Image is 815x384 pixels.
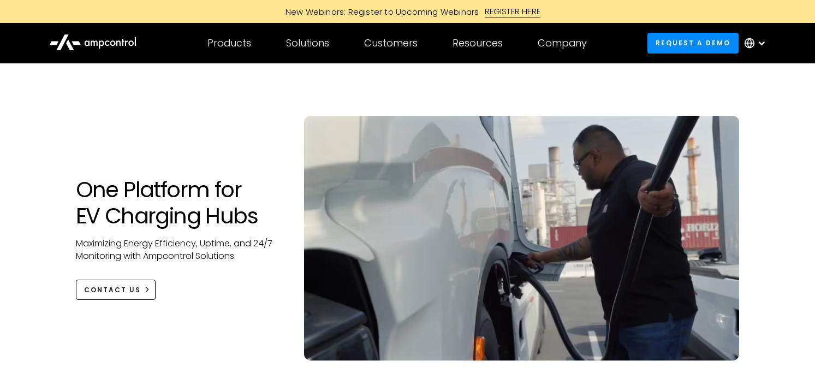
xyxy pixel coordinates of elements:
div: Customers [364,37,418,49]
div: REGISTER HERE [485,5,541,17]
div: Products [207,37,251,49]
div: Resources [453,37,503,49]
h1: One Platform for EV Charging Hubs [76,176,283,229]
a: CONTACT US [76,280,156,300]
a: New Webinars: Register to Upcoming WebinarsREGISTER HERE [162,5,653,17]
p: Maximizing Energy Efficiency, Uptime, and 24/7 Monitoring with Ampcontrol Solutions [76,238,283,262]
div: CONTACT US [84,285,141,295]
div: Company [538,37,587,49]
a: Request a demo [647,33,739,53]
div: Solutions [286,37,329,49]
div: New Webinars: Register to Upcoming Webinars [275,6,485,17]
